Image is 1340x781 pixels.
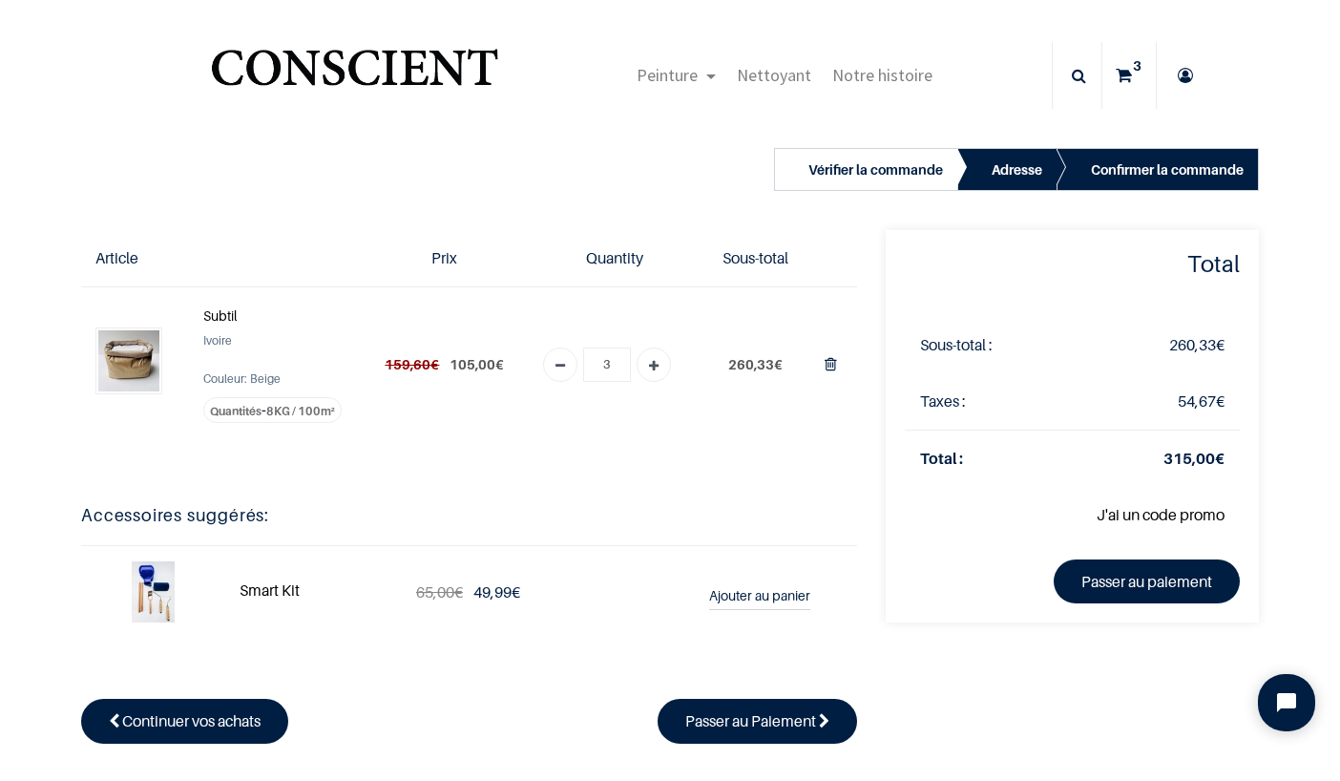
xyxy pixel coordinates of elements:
label: - [203,397,342,423]
span: Ivoire [203,333,232,348]
span: 8KG / 100m² [266,404,335,418]
td: Taxes : [905,373,1082,431]
a: Add one [637,348,671,382]
span: 260,33 [1169,335,1216,354]
a: Passer au Paiement [658,699,857,743]
strong: Smart Kit [240,580,300,600]
span: € [1169,335,1225,354]
span: € [450,356,504,372]
span: Couleur: Beige [203,371,281,386]
span: € [728,356,783,372]
span: 54,67 [1178,391,1216,411]
sup: 3 [1128,56,1146,75]
a: J'ai un code promo [1097,505,1225,524]
span: € [473,582,520,602]
a: 3 [1102,42,1156,109]
a: Smart Kit [240,578,300,603]
a: Smart Kit [132,580,175,600]
span: 65,00 [416,582,454,602]
span: 49,99 [473,582,512,602]
span: Quantités [210,404,262,418]
a: Supprimer du panier [825,354,837,373]
a: Continuer vos achats [81,699,288,743]
div: Adresse [992,158,1042,181]
del: € [385,356,439,372]
a: Passer au paiement [1054,559,1240,603]
strong: Subtil [203,307,237,324]
span: Nettoyant [737,64,811,86]
strong: Ajouter au panier [709,587,810,603]
img: Subtil (8KG / 100m²) [98,330,159,391]
div: Vérifier la commande [808,158,943,181]
td: Sous-total : [905,317,1082,373]
a: Peinture [626,42,726,109]
a: Remove one [543,348,577,382]
th: Article [81,230,188,287]
span: 159,60 [385,356,430,372]
a: Subtil [203,305,237,327]
strong: € [1163,449,1225,468]
iframe: Tidio Chat [1242,658,1331,748]
span: Peinture [637,64,698,86]
strong: Total : [920,449,963,468]
span: 260,33 [728,356,774,372]
th: Sous-total [702,230,809,287]
a: Logo of Conscient [207,38,502,114]
img: Conscient [207,38,502,114]
div: Confirmer la commande [1091,158,1244,181]
del: € [416,582,463,602]
span: 105,00 [450,356,495,372]
th: Quantity [528,230,702,287]
img: Smart Kit [132,561,175,623]
h4: Total [905,249,1240,279]
span: 315,00 [1163,449,1215,468]
span: Continuer vos achats [122,711,261,730]
span: Notre histoire [832,64,932,86]
a: Ajouter au panier [709,575,810,610]
span: Passer au Paiement [685,711,816,730]
th: Prix [362,230,528,287]
h5: Accessoires suggérés: [81,502,856,530]
span: € [1178,391,1225,411]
